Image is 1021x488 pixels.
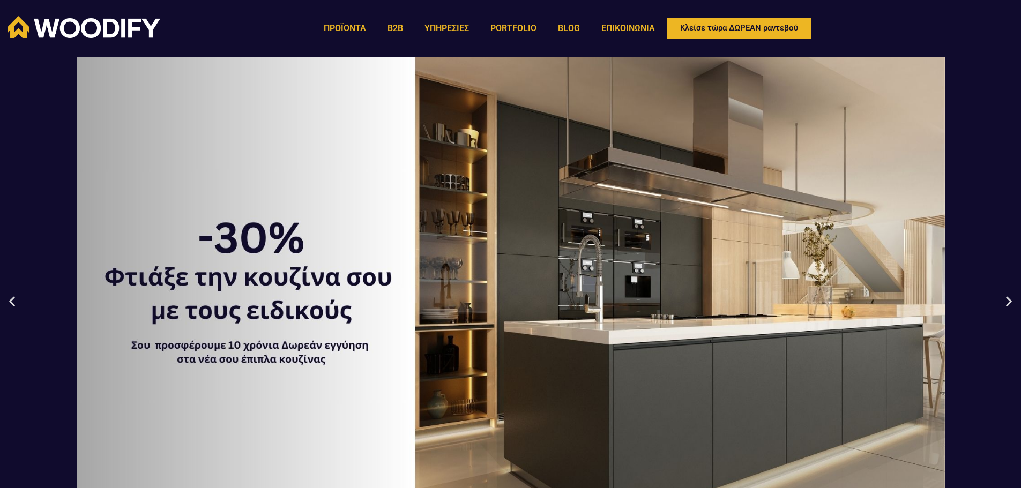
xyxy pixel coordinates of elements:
a: ΠΡΟΪΟΝΤΑ [313,16,377,41]
a: BLOG [547,16,591,41]
nav: Menu [313,16,666,41]
a: ΕΠΙΚΟΙΝΩΝΙΑ [591,16,666,41]
a: B2B [377,16,414,41]
a: PORTFOLIO [480,16,547,41]
img: Woodify [8,16,160,38]
a: Κλείσε τώρα ΔΩΡΕΑΝ ραντεβού [666,16,813,40]
a: ΥΠΗΡΕΣΙΕΣ [414,16,480,41]
span: Κλείσε τώρα ΔΩΡΕΑΝ ραντεβού [680,24,798,32]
